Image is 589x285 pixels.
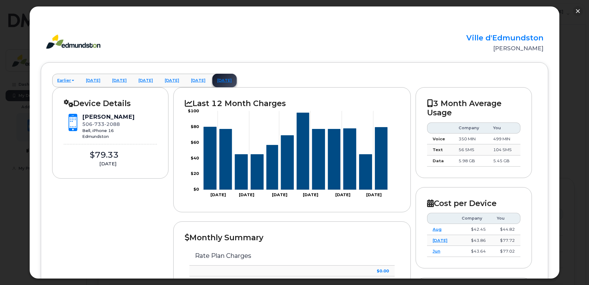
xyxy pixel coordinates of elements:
[491,246,520,257] td: $77.02
[433,227,442,232] a: Aug
[377,268,389,273] strong: $0.00
[456,213,491,224] th: Company
[433,249,440,254] a: Jun
[456,235,491,246] td: $43.86
[185,233,399,242] h2: Monthly Summary
[491,224,520,235] td: $44.82
[491,213,520,224] th: You
[433,238,447,243] a: [DATE]
[195,252,389,259] h3: Rate Plan Charges
[456,224,491,235] td: $42.45
[491,235,520,246] td: $77.72
[456,246,491,257] td: $43.64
